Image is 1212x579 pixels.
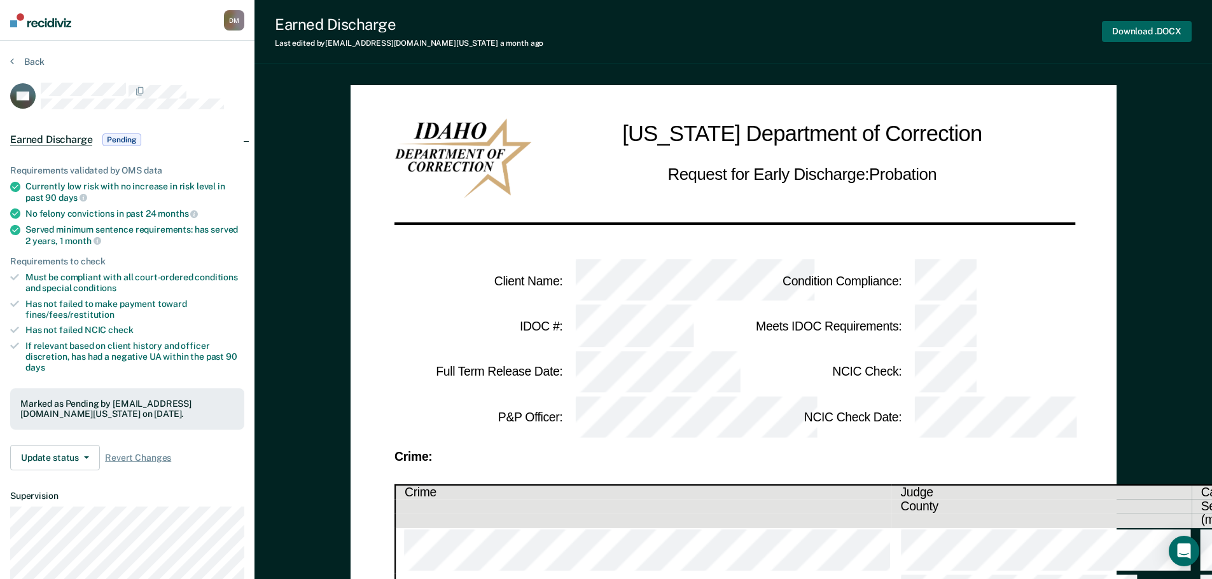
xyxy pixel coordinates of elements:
th: Judge [891,486,1192,500]
span: Revert Changes [105,453,171,463]
img: IDOC Logo [394,118,532,198]
div: Requirements to check [10,256,244,267]
td: NCIC Check : [734,350,903,395]
h1: [US_STATE] Department of Correction [622,118,982,151]
button: DM [224,10,244,31]
span: conditions [73,283,116,293]
th: County [891,500,1192,514]
td: Condition Compliance : [734,258,903,304]
div: No felony convictions in past 24 [25,208,244,219]
div: Requirements validated by OMS data [10,165,244,176]
span: month [65,236,101,246]
span: Pending [102,133,141,146]
div: Earned Discharge [275,15,543,34]
td: NCIC Check Date : [734,395,903,441]
span: a month ago [500,39,544,48]
div: Open Intercom Messenger [1169,536,1199,566]
div: Last edited by [EMAIL_ADDRESS][DOMAIN_NAME][US_STATE] [275,39,543,48]
h2: Request for Early Discharge: Probation [667,162,937,187]
button: Back [10,56,45,67]
div: Must be compliant with all court-ordered conditions and special [25,272,244,294]
img: Recidiviz [10,13,71,27]
span: days [59,193,87,203]
div: D M [224,10,244,31]
span: months [158,208,198,219]
td: Client Name : [394,258,564,304]
div: If relevant based on client history and officer discretion, has had a negative UA within the past 90 [25,341,244,372]
div: Crime: [394,452,1073,463]
div: Has not failed NCIC [25,325,244,336]
span: Earned Discharge [10,133,92,146]
button: Download .DOCX [1102,21,1192,42]
dt: Supervision [10,491,244,501]
span: days [25,362,45,372]
td: IDOC # : [394,304,564,350]
td: P&P Officer : [394,395,564,441]
div: Currently low risk with no increase in risk level in past 90 [25,181,244,203]
span: check [108,325,133,335]
td: Meets IDOC Requirements : [734,304,903,350]
div: Has not failed to make payment toward [25,299,244,320]
div: Marked as Pending by [EMAIL_ADDRESS][DOMAIN_NAME][US_STATE] on [DATE]. [20,398,234,420]
td: Full Term Release Date : [394,350,564,395]
span: fines/fees/restitution [25,310,115,320]
button: Update status [10,445,100,470]
div: Served minimum sentence requirements: has served 2 years, 1 [25,224,244,246]
th: Crime [395,486,892,500]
